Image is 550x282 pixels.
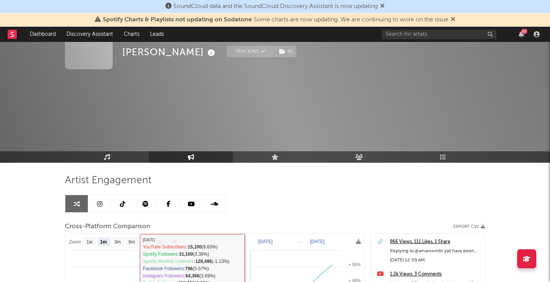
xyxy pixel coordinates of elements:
[61,27,118,42] a: Discovery Assistant
[390,256,481,265] div: [DATE] 12:09 AM
[380,3,385,10] span: Dismiss
[258,239,273,244] text: [DATE]
[103,17,252,23] span: Spotify Charts & Playlists not updating on Sodatone
[129,239,135,245] text: 6m
[145,27,169,42] a: Leads
[171,239,176,245] text: All
[69,239,81,245] text: Zoom
[521,29,527,34] div: 97
[390,270,481,279] a: 1.2k Views, 3 Comments
[349,262,361,267] text: + 50%
[142,239,151,245] text: YTD
[115,239,121,245] text: 3m
[275,46,296,57] button: (1)
[453,224,485,229] button: Export CSV
[65,222,150,231] span: Cross-Platform Comparison
[519,31,524,37] button: 97
[451,17,455,23] span: Dismiss
[122,46,217,58] div: [PERSON_NAME]
[87,239,93,245] text: 1w
[274,46,297,57] span: ( 1 )
[118,27,145,42] a: Charts
[310,239,325,244] text: [DATE]
[158,239,163,245] text: 1y
[65,176,152,185] span: Artist Engagement
[390,237,481,247] a: 866 Views, 111 Likes, 1 Share
[297,239,302,244] text: →
[100,239,107,245] text: 1m
[173,3,378,10] span: SoundCloud data and the SoundCloud Discovery Assistant is now updating
[226,46,274,57] button: Tracking
[382,30,497,39] input: Search for artists
[103,17,448,23] span: : Some charts are now updating. We are continuing to work on the issue
[24,27,61,42] a: Dashboard
[390,247,481,256] div: Replying to @amanixmith yall have been saying this sounds from like [PERSON_NAME] or [PERSON_NAME...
